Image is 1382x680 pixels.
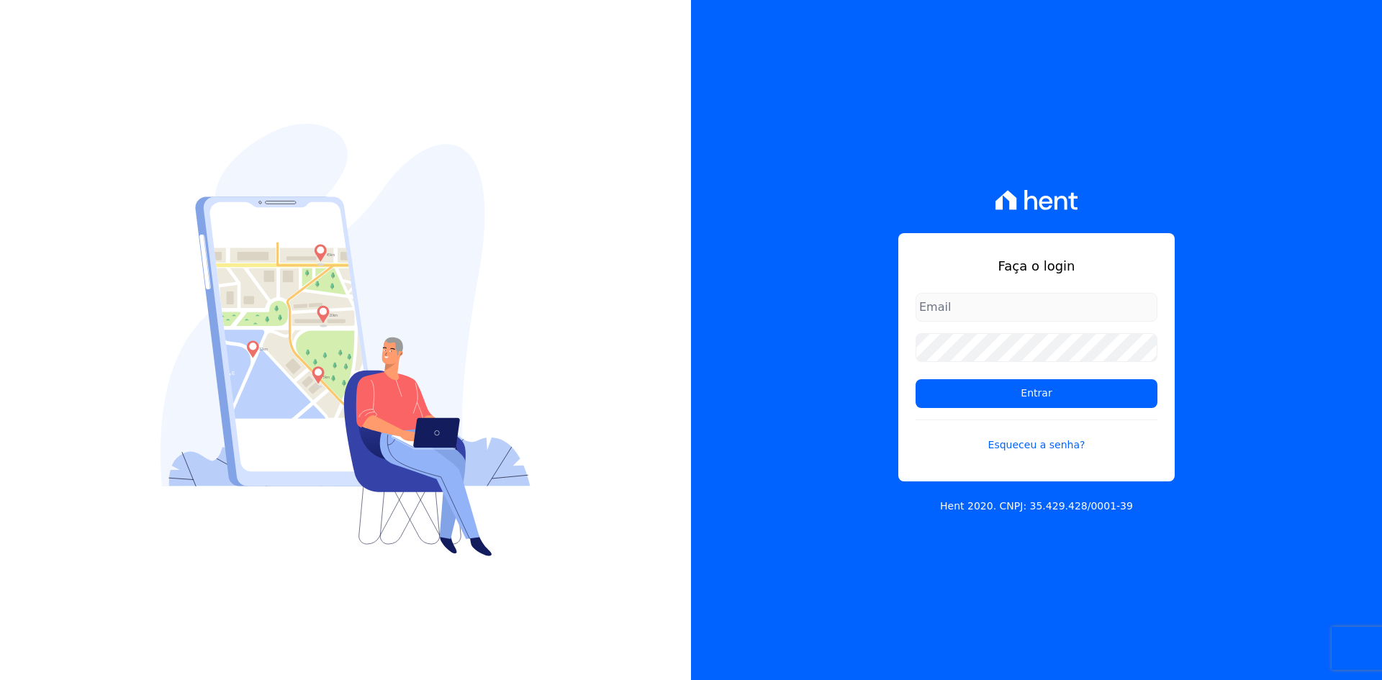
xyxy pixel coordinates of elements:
a: Esqueceu a senha? [916,420,1157,453]
h1: Faça o login [916,256,1157,276]
input: Entrar [916,379,1157,408]
p: Hent 2020. CNPJ: 35.429.428/0001-39 [940,499,1133,514]
input: Email [916,293,1157,322]
img: Login [161,124,530,556]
